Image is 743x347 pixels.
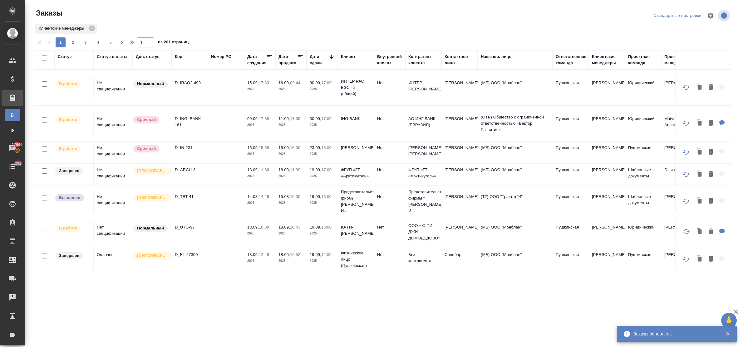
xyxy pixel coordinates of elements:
[278,194,290,199] p: 15.08,
[247,200,272,206] p: 2025
[679,116,694,131] button: Обновить
[133,145,169,153] div: Выставляется автоматически, если на указанный объем услуг необходимо больше времени в стандартном...
[341,189,371,214] p: Представительство фирмы "[PERSON_NAME] И...
[247,252,259,257] p: 18.09,
[310,173,335,179] p: 2025
[137,146,156,152] p: Срочный
[441,77,478,99] td: [PERSON_NAME]
[278,116,290,121] p: 11.09,
[679,224,694,239] button: Обновить
[81,39,91,46] span: 3
[97,54,127,60] div: Статус оплаты
[59,195,80,201] p: Выполнен
[93,39,103,46] span: 4
[664,54,694,66] div: Проектные менеджеры
[553,142,589,163] td: Пушкинская
[718,10,731,22] span: Посмотреть информацию
[694,81,706,94] button: Клонировать
[247,225,259,229] p: 18.09,
[34,8,62,18] span: Заказы
[377,252,402,258] p: Нет
[589,164,625,186] td: [PERSON_NAME]
[8,128,17,134] span: Ф
[441,274,478,296] td: Зарецки Полина
[553,113,589,134] td: Пушкинская
[94,77,133,99] td: Нет спецификации
[8,112,17,118] span: В
[553,274,589,296] td: Пушкинская
[341,224,371,237] p: Ю-ТИ-[PERSON_NAME]
[661,113,697,134] td: Matveeva Anastasia
[478,142,553,163] td: (МБ) ООО "Монблан"
[625,164,661,186] td: Шаблонные документы
[137,253,168,259] p: [DEMOGRAPHIC_DATA]
[39,25,86,31] p: Клиентские менеджеры
[589,221,625,243] td: [PERSON_NAME]
[377,194,402,200] p: Нет
[625,77,661,99] td: Юридический
[706,117,716,130] button: Удалить
[478,274,553,296] td: (МБ) ООО "Монблан"
[278,225,290,229] p: 18.09,
[661,221,697,243] td: [PERSON_NAME]
[441,113,478,134] td: [PERSON_NAME]
[553,77,589,99] td: Пушкинская
[278,258,303,264] p: 2025
[441,248,478,270] td: Санобар
[341,54,355,60] div: Клиент
[706,146,716,159] button: Удалить
[158,38,189,47] span: из 201 страниц
[321,225,332,229] p: 15:00
[377,54,402,66] div: Внутренний клиент
[625,248,661,270] td: Пушкинская
[310,116,321,121] p: 30.09,
[478,221,553,243] td: (МБ) ООО "Монблан"
[278,252,290,257] p: 18.09,
[136,54,160,60] div: Доп. статус
[553,221,589,243] td: Пушкинская
[55,116,90,124] div: Выставляет ПМ после принятия заказа от КМа
[278,230,303,237] p: 2025
[724,314,734,327] span: 🙏
[694,117,706,130] button: Клонировать
[59,253,79,259] p: Завершен
[137,225,164,231] p: Нормальный
[8,142,26,148] span: 17566
[408,54,438,66] div: Контрагент клиента
[408,145,438,157] p: [PERSON_NAME] [PERSON_NAME]
[706,81,716,94] button: Удалить
[137,168,168,174] p: [DEMOGRAPHIC_DATA]
[94,113,133,134] td: Нет спецификации
[310,252,321,257] p: 19.09,
[290,80,300,85] p: 09:44
[478,111,553,136] td: (OTP) Общество с ограниченной ответственностью «Вектор Развития»
[679,80,694,95] button: Обновить
[679,194,694,209] button: Обновить
[310,200,335,206] p: 2025
[175,80,205,86] p: D_IRAO2-499
[625,221,661,243] td: Юридический
[211,54,231,60] div: Номер PO
[137,81,164,87] p: Нормальный
[694,195,706,208] button: Клонировать
[589,77,625,99] td: [PERSON_NAME]
[377,80,402,86] p: Нет
[661,190,697,212] td: [PERSON_NAME]
[310,122,335,128] p: 2025
[290,145,300,150] p: 16:00
[68,37,78,47] button: 2
[589,190,625,212] td: [PERSON_NAME]
[341,250,371,269] p: Физическое лицо (Пушкинская)
[706,225,716,238] button: Удалить
[377,167,402,173] p: Нет
[408,223,438,241] p: ООО «Ю-ТИ-ДЖИ ДОМОДЕДОВО»
[321,80,332,85] p: 17:00
[247,80,259,85] p: 15.09,
[94,248,133,270] td: Оплачен
[55,167,90,175] div: Выставляет КМ при направлении счета или после выполнения всех работ/сдачи заказа клиенту. Окончат...
[310,194,321,199] p: 19.09,
[247,86,272,92] p: 2025
[589,274,625,296] td: [PERSON_NAME]
[310,151,335,157] p: 2025
[259,80,269,85] p: 17:33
